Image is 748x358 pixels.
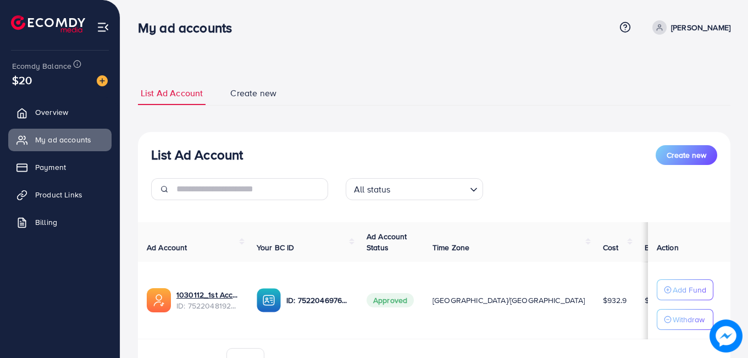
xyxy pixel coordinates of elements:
[35,189,82,200] span: Product Links
[35,217,57,228] span: Billing
[8,129,112,151] a: My ad accounts
[673,283,706,296] p: Add Fund
[147,288,171,312] img: ic-ads-acc.e4c84228.svg
[8,101,112,123] a: Overview
[35,162,66,173] span: Payment
[657,279,713,300] button: Add Fund
[257,242,295,253] span: Your BC ID
[8,211,112,233] a: Billing
[346,178,483,200] div: Search for option
[176,300,239,311] span: ID: 7522048192293355537
[11,15,85,32] img: logo
[35,134,91,145] span: My ad accounts
[151,147,243,163] h3: List Ad Account
[603,295,627,306] span: $932.9
[176,289,239,300] a: 1030112_1st Account | Zohaib Bhai_1751363330022
[257,288,281,312] img: ic-ba-acc.ded83a64.svg
[671,21,730,34] p: [PERSON_NAME]
[394,179,466,197] input: Search for option
[141,87,203,100] span: List Ad Account
[711,321,742,352] img: image
[97,21,109,34] img: menu
[12,60,71,71] span: Ecomdy Balance
[656,145,717,165] button: Create new
[8,184,112,206] a: Product Links
[433,242,469,253] span: Time Zone
[12,72,32,88] span: $20
[97,75,108,86] img: image
[8,156,112,178] a: Payment
[138,20,241,36] h3: My ad accounts
[286,294,349,307] p: ID: 7522046976930856968
[673,313,705,326] p: Withdraw
[657,309,713,330] button: Withdraw
[603,242,619,253] span: Cost
[230,87,276,100] span: Create new
[147,242,187,253] span: Ad Account
[667,150,706,161] span: Create new
[367,293,414,307] span: Approved
[35,107,68,118] span: Overview
[648,20,730,35] a: [PERSON_NAME]
[352,181,393,197] span: All status
[657,242,679,253] span: Action
[176,289,239,312] div: <span class='underline'>1030112_1st Account | Zohaib Bhai_1751363330022</span></br>75220481922933...
[367,231,407,253] span: Ad Account Status
[433,295,585,306] span: [GEOGRAPHIC_DATA]/[GEOGRAPHIC_DATA]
